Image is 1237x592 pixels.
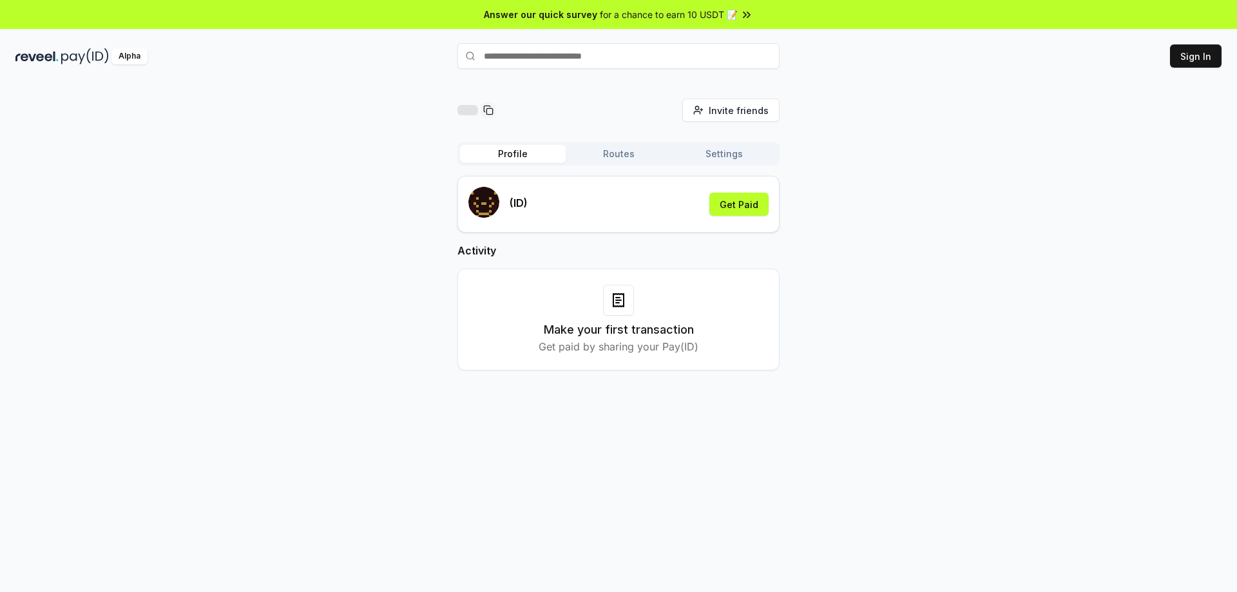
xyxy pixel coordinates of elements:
[671,145,777,163] button: Settings
[544,321,694,339] h3: Make your first transaction
[709,104,769,117] span: Invite friends
[600,8,738,21] span: for a chance to earn 10 USDT 📝
[457,243,780,258] h2: Activity
[566,145,671,163] button: Routes
[1170,44,1222,68] button: Sign In
[539,339,698,354] p: Get paid by sharing your Pay(ID)
[709,193,769,216] button: Get Paid
[682,99,780,122] button: Invite friends
[61,48,109,64] img: pay_id
[15,48,59,64] img: reveel_dark
[484,8,597,21] span: Answer our quick survey
[510,195,528,211] p: (ID)
[111,48,148,64] div: Alpha
[460,145,566,163] button: Profile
